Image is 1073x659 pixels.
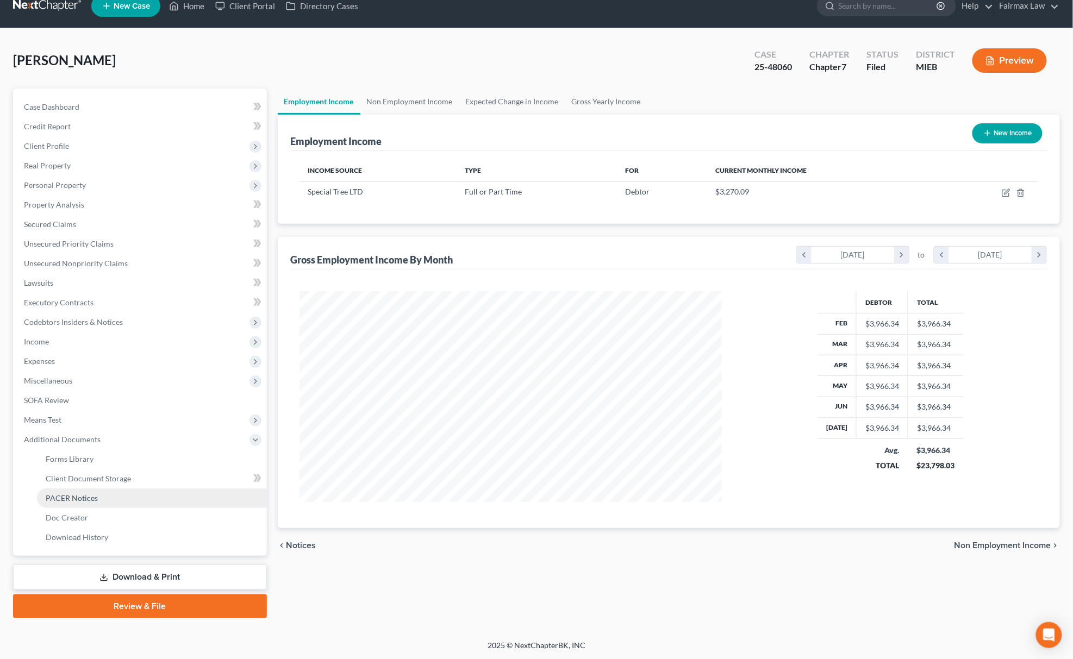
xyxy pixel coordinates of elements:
[625,166,639,174] span: For
[24,435,101,444] span: Additional Documents
[908,291,964,313] th: Total
[865,339,899,350] div: $3,966.34
[908,313,964,334] td: $3,966.34
[308,166,363,174] span: Income Source
[809,61,849,73] div: Chapter
[918,249,925,260] span: to
[908,334,964,355] td: $3,966.34
[278,89,360,115] a: Employment Income
[24,356,55,366] span: Expenses
[934,247,949,263] i: chevron_left
[908,376,964,397] td: $3,966.34
[818,397,857,417] th: Jun
[46,532,108,542] span: Download History
[857,291,908,313] th: Debtor
[972,123,1043,143] button: New Income
[465,166,481,174] span: Type
[291,253,453,266] div: Gross Employment Income By Month
[13,52,116,68] span: [PERSON_NAME]
[15,117,267,136] a: Credit Report
[24,278,53,287] span: Lawsuits
[754,61,792,73] div: 25-48060
[13,594,267,618] a: Review & File
[465,187,522,196] span: Full or Part Time
[625,187,650,196] span: Debtor
[865,423,899,434] div: $3,966.34
[37,528,267,547] a: Download History
[114,2,150,10] span: New Case
[812,247,895,263] div: [DATE]
[865,445,900,456] div: Avg.
[278,541,316,550] button: chevron_left Notices
[13,564,267,590] a: Download & Print
[15,195,267,215] a: Property Analysis
[15,234,267,254] a: Unsecured Priority Claims
[15,254,267,273] a: Unsecured Nonpriority Claims
[24,200,84,209] span: Property Analysis
[917,460,955,471] div: $23,798.03
[916,61,955,73] div: MIEB
[797,247,812,263] i: chevron_left
[818,313,857,334] th: Feb
[15,293,267,312] a: Executory Contracts
[1051,541,1060,550] i: chevron_right
[24,396,69,405] span: SOFA Review
[818,334,857,355] th: Mar
[15,391,267,410] a: SOFA Review
[1032,247,1046,263] i: chevron_right
[24,122,71,131] span: Credit Report
[809,48,849,61] div: Chapter
[37,508,267,528] a: Doc Creator
[24,259,128,268] span: Unsecured Nonpriority Claims
[24,239,114,248] span: Unsecured Priority Claims
[715,166,807,174] span: Current Monthly Income
[818,376,857,397] th: May
[865,460,900,471] div: TOTAL
[24,317,123,327] span: Codebtors Insiders & Notices
[908,397,964,417] td: $3,966.34
[24,415,61,424] span: Means Test
[46,513,88,522] span: Doc Creator
[24,376,72,385] span: Miscellaneous
[949,247,1032,263] div: [DATE]
[865,401,899,412] div: $3,966.34
[24,298,93,307] span: Executory Contracts
[908,418,964,438] td: $3,966.34
[24,141,69,150] span: Client Profile
[15,273,267,293] a: Lawsuits
[865,381,899,392] div: $3,966.34
[972,48,1047,73] button: Preview
[46,454,93,463] span: Forms Library
[15,215,267,234] a: Secured Claims
[360,89,459,115] a: Non Employment Income
[894,247,909,263] i: chevron_right
[24,102,79,111] span: Case Dashboard
[841,61,846,72] span: 7
[308,187,364,196] span: Special Tree LTD
[24,161,71,170] span: Real Property
[1036,622,1062,648] div: Open Intercom Messenger
[754,48,792,61] div: Case
[866,48,899,61] div: Status
[46,474,131,483] span: Client Document Storage
[24,219,76,229] span: Secured Claims
[955,541,1051,550] span: Non Employment Income
[715,187,749,196] span: $3,270.09
[917,445,955,456] div: $3,966.34
[278,541,286,550] i: chevron_left
[459,89,565,115] a: Expected Change in Income
[955,541,1060,550] button: Non Employment Income chevron_right
[818,418,857,438] th: [DATE]
[866,61,899,73] div: Filed
[15,97,267,117] a: Case Dashboard
[908,355,964,375] td: $3,966.34
[286,541,316,550] span: Notices
[37,449,267,469] a: Forms Library
[818,355,857,375] th: Apr
[37,469,267,488] a: Client Document Storage
[24,337,49,346] span: Income
[865,318,899,329] div: $3,966.34
[46,493,98,503] span: PACER Notices
[291,135,382,148] div: Employment Income
[865,360,899,371] div: $3,966.34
